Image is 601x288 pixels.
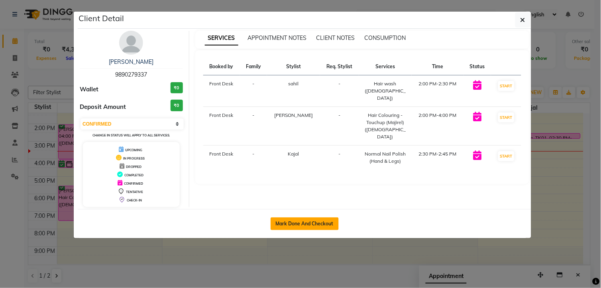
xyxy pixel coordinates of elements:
td: Front Desk [203,146,240,170]
h5: Client Detail [79,12,124,24]
div: Hair wash ([DEMOGRAPHIC_DATA]) [364,80,407,102]
span: APPOINTMENT NOTES [248,34,307,41]
span: TENTATIVE [126,190,143,194]
span: SERVICES [205,31,238,45]
button: START [498,151,515,161]
td: - [320,146,359,170]
small: Change in status will apply to all services. [92,133,170,137]
th: Req. Stylist [320,58,359,75]
td: 2:00 PM-4:00 PM [412,107,464,146]
th: Stylist [267,58,320,75]
td: Front Desk [203,75,240,107]
span: CHECK-IN [127,198,142,202]
span: sahil [289,81,299,87]
span: CLIENT NOTES [316,34,355,41]
h3: ₹0 [171,82,183,94]
th: Time [412,58,464,75]
button: Mark Done And Checkout [271,217,339,230]
th: Services [359,58,412,75]
span: Deposit Amount [80,103,126,112]
span: IN PROGRESS [123,156,145,160]
span: Wallet [80,85,98,94]
td: - [240,146,267,170]
td: 2:00 PM-2:30 PM [412,75,464,107]
button: START [498,81,515,91]
td: - [320,75,359,107]
span: COMPLETED [124,173,143,177]
div: Hair Colouring - Touchup (Majirel) ([DEMOGRAPHIC_DATA]) [364,112,407,140]
td: - [240,107,267,146]
td: - [320,107,359,146]
span: CONFIRMED [124,181,143,185]
div: Normal Nail Polish (Hand & Legs) [364,150,407,165]
td: Front Desk [203,107,240,146]
th: Family [240,58,267,75]
span: CONSUMPTION [365,34,406,41]
span: [PERSON_NAME] [274,112,313,118]
th: Status [464,58,491,75]
h3: ₹0 [171,100,183,111]
button: START [498,112,515,122]
span: Kajal [288,151,299,157]
img: avatar [119,31,143,55]
td: 2:30 PM-2:45 PM [412,146,464,170]
th: Booked by [203,58,240,75]
span: DROPPED [126,165,141,169]
span: UPCOMING [125,148,142,152]
span: 9890279337 [115,71,147,78]
td: - [240,75,267,107]
a: [PERSON_NAME] [109,58,153,65]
